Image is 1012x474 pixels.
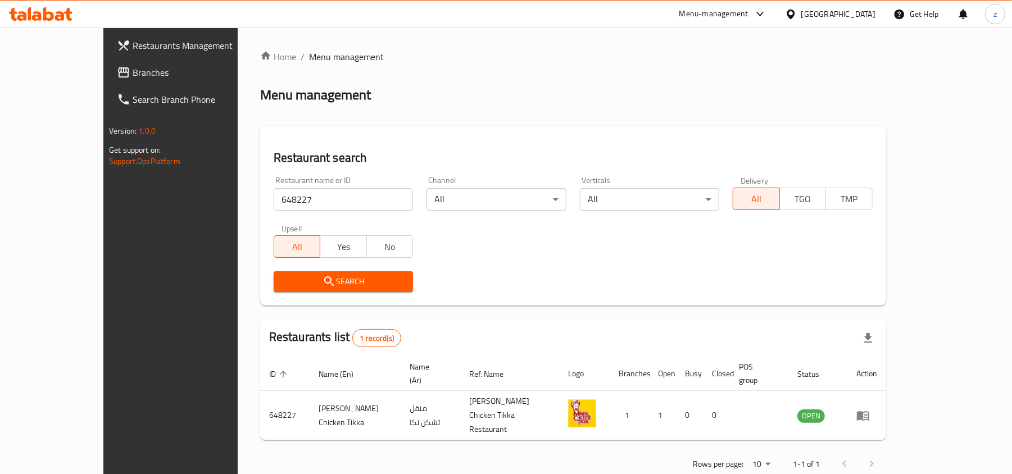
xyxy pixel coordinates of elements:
[559,357,610,391] th: Logo
[580,188,720,211] div: All
[676,357,703,391] th: Busy
[741,176,769,184] label: Delivery
[847,357,886,391] th: Action
[610,357,649,391] th: Branches
[133,39,264,52] span: Restaurants Management
[469,367,518,381] span: Ref. Name
[797,409,825,422] span: OPEN
[831,191,868,207] span: TMP
[371,239,409,255] span: No
[260,391,310,440] td: 648227
[283,275,405,289] span: Search
[108,59,273,86] a: Branches
[301,50,305,63] li: /
[260,50,886,63] nav: breadcrumb
[738,191,775,207] span: All
[109,154,180,168] a: Support.OpsPlatform
[260,357,886,440] table: enhanced table
[748,456,775,473] div: Rows per page:
[325,239,362,255] span: Yes
[426,188,566,211] div: All
[610,391,649,440] td: 1
[460,391,559,440] td: [PERSON_NAME] Chicken Tikka Restaurant
[260,86,371,104] h2: Menu management
[649,357,676,391] th: Open
[269,329,401,347] h2: Restaurants list
[703,391,730,440] td: 0
[108,86,273,113] a: Search Branch Phone
[801,8,875,20] div: [GEOGRAPHIC_DATA]
[138,124,156,138] span: 1.0.0
[319,367,368,381] span: Name (En)
[279,239,316,255] span: All
[856,409,877,422] div: Menu
[109,124,137,138] span: Version:
[282,224,302,232] label: Upsell
[649,391,676,440] td: 1
[269,367,291,381] span: ID
[693,457,743,471] p: Rows per page:
[352,329,401,347] div: Total records count
[274,235,321,258] button: All
[108,32,273,59] a: Restaurants Management
[797,367,834,381] span: Status
[825,188,873,210] button: TMP
[260,50,296,63] a: Home
[410,360,447,387] span: Name (Ar)
[679,7,748,21] div: Menu-management
[797,409,825,423] div: OPEN
[401,391,460,440] td: منقل تشكن تكا
[676,391,703,440] td: 0
[703,357,730,391] th: Closed
[133,93,264,106] span: Search Branch Phone
[274,188,414,211] input: Search for restaurant name or ID..
[353,333,401,344] span: 1 record(s)
[133,66,264,79] span: Branches
[309,50,384,63] span: Menu management
[310,391,401,440] td: [PERSON_NAME] Chicken Tikka
[366,235,414,258] button: No
[568,399,596,427] img: Mankal Chicken Tikka
[784,191,822,207] span: TGO
[733,188,780,210] button: All
[739,360,775,387] span: POS group
[855,325,882,352] div: Export file
[993,8,997,20] span: z
[109,143,161,157] span: Get support on:
[274,271,414,292] button: Search
[793,457,820,471] p: 1-1 of 1
[779,188,827,210] button: TGO
[274,149,873,166] h2: Restaurant search
[320,235,367,258] button: Yes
